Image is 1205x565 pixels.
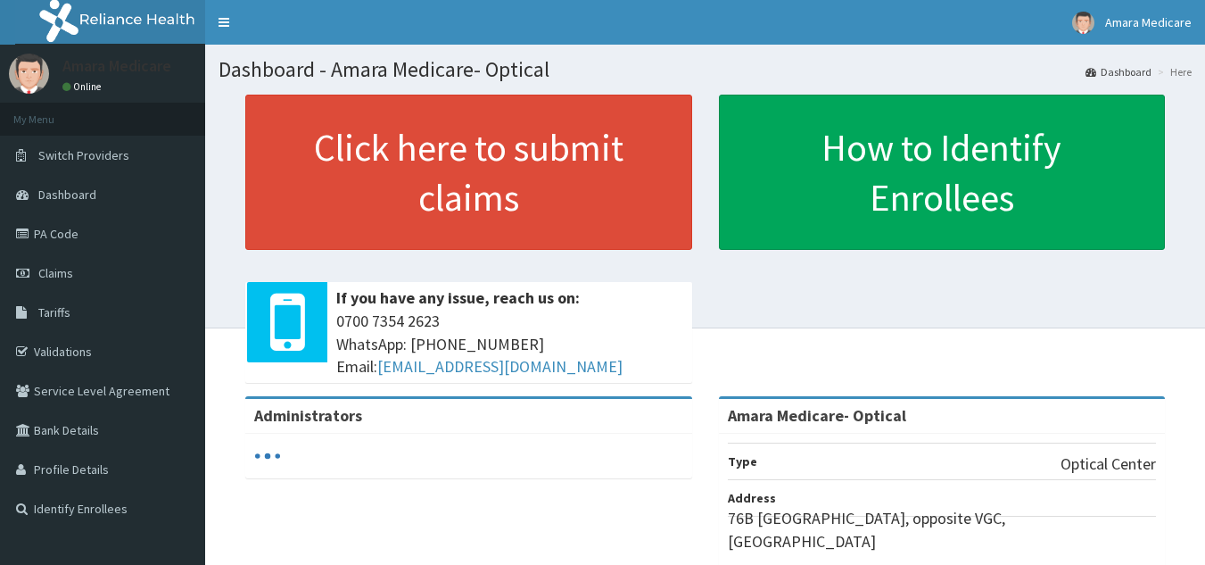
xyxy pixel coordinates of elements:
[38,265,73,281] span: Claims
[1105,14,1192,30] span: Amara Medicare
[728,405,906,426] strong: Amara Medicare- Optical
[245,95,692,250] a: Click here to submit claims
[1072,12,1094,34] img: User Image
[728,507,1157,553] p: 76B [GEOGRAPHIC_DATA], opposite VGC, [GEOGRAPHIC_DATA]
[377,356,623,377] a: [EMAIL_ADDRESS][DOMAIN_NAME]
[1153,64,1192,79] li: Here
[728,453,757,469] b: Type
[1061,453,1156,476] p: Optical Center
[38,304,70,320] span: Tariffs
[62,80,105,93] a: Online
[336,287,580,308] b: If you have any issue, reach us on:
[728,490,776,506] b: Address
[254,405,362,426] b: Administrators
[219,58,1192,81] h1: Dashboard - Amara Medicare- Optical
[336,310,683,378] span: 0700 7354 2623 WhatsApp: [PHONE_NUMBER] Email:
[9,54,49,94] img: User Image
[38,147,129,163] span: Switch Providers
[62,58,171,74] p: Amara Medicare
[1085,64,1151,79] a: Dashboard
[254,443,281,469] svg: audio-loading
[38,187,96,203] span: Dashboard
[719,95,1166,250] a: How to Identify Enrollees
